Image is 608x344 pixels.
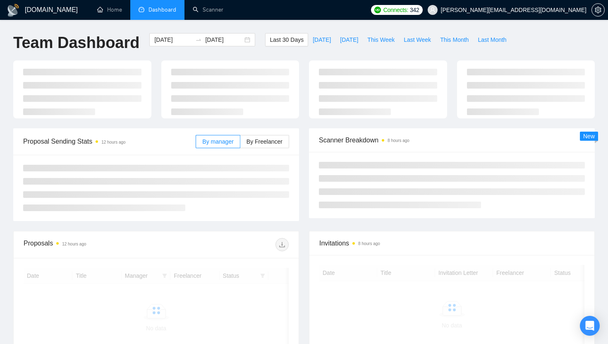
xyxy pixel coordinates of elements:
[591,3,605,17] button: setting
[583,133,595,140] span: New
[363,33,399,46] button: This Week
[319,238,584,248] span: Invitations
[205,35,243,44] input: End date
[367,35,395,44] span: This Week
[399,33,436,46] button: Last Week
[436,33,473,46] button: This Month
[193,6,223,13] a: searchScanner
[101,140,125,144] time: 12 hours ago
[308,33,335,46] button: [DATE]
[319,135,585,145] span: Scanner Breakdown
[24,238,156,251] div: Proposals
[270,35,304,44] span: Last 30 Days
[139,7,144,12] span: dashboard
[7,4,20,17] img: logo
[335,33,363,46] button: [DATE]
[473,33,511,46] button: Last Month
[478,35,506,44] span: Last Month
[592,7,604,13] span: setting
[591,7,605,13] a: setting
[374,7,381,13] img: upwork-logo.png
[265,33,308,46] button: Last 30 Days
[62,242,86,246] time: 12 hours ago
[313,35,331,44] span: [DATE]
[154,35,192,44] input: Start date
[195,36,202,43] span: swap-right
[247,138,282,145] span: By Freelancer
[202,138,233,145] span: By manager
[388,138,409,143] time: 8 hours ago
[383,5,408,14] span: Connects:
[404,35,431,44] span: Last Week
[148,6,176,13] span: Dashboard
[13,33,139,53] h1: Team Dashboard
[440,35,469,44] span: This Month
[97,6,122,13] a: homeHome
[340,35,358,44] span: [DATE]
[410,5,419,14] span: 342
[358,241,380,246] time: 8 hours ago
[430,7,436,13] span: user
[23,136,196,147] span: Proposal Sending Stats
[580,316,600,336] div: Open Intercom Messenger
[195,36,202,43] span: to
